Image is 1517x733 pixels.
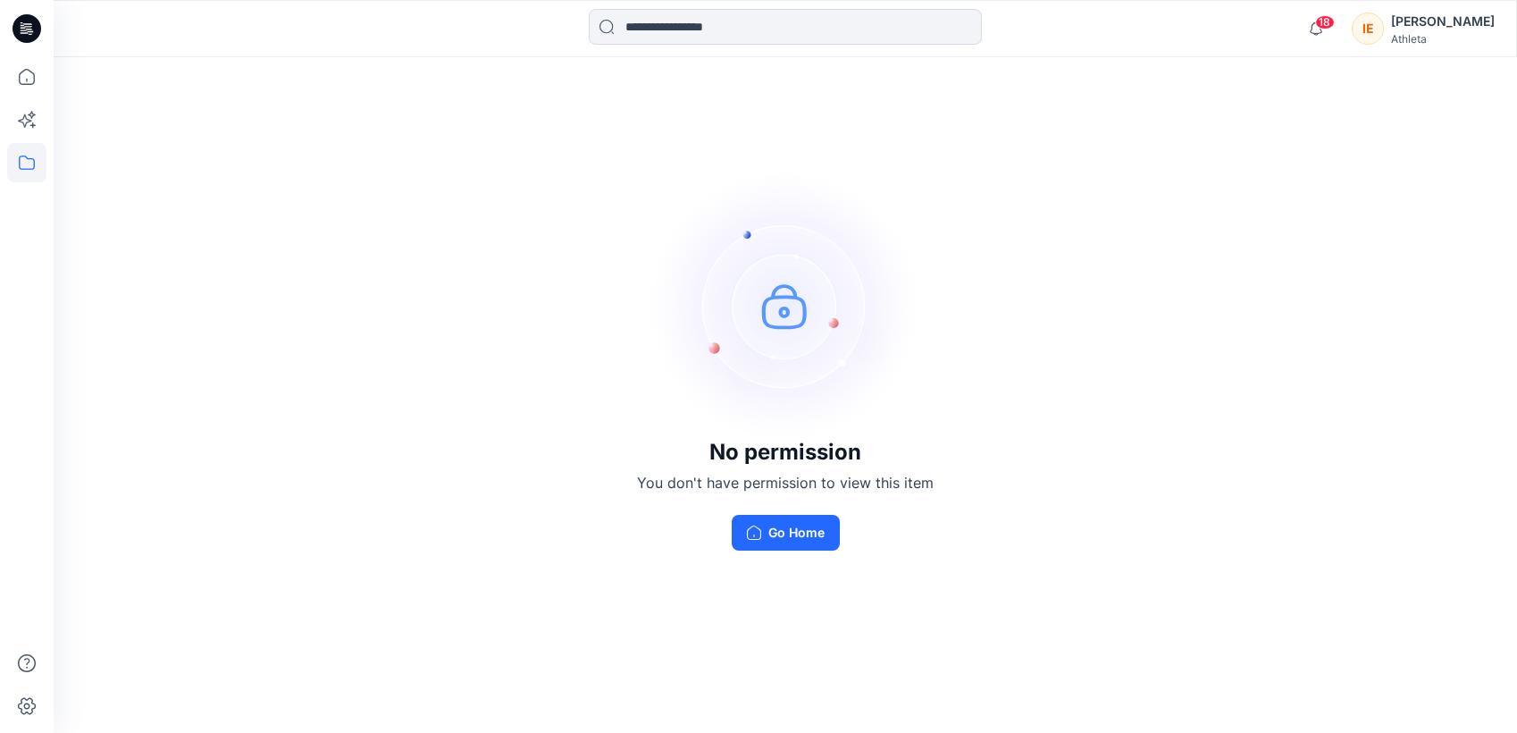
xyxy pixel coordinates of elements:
[732,515,840,551] button: Go Home
[651,172,919,440] img: no-perm.svg
[1391,32,1495,46] div: Athleta
[637,440,934,465] h3: No permission
[1315,15,1335,29] span: 18
[1352,13,1384,45] div: IE
[1391,11,1495,32] div: [PERSON_NAME]
[637,472,934,493] p: You don't have permission to view this item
